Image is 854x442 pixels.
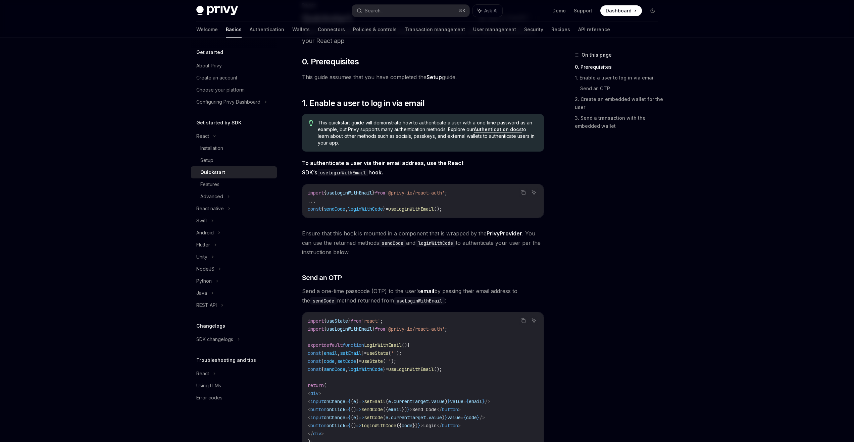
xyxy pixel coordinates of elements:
[196,253,207,261] div: Unity
[337,358,356,364] span: setCode
[324,382,326,388] span: (
[437,406,442,412] span: </
[575,113,663,131] a: 3. Send a transaction with the embedded wallet
[442,406,458,412] span: button
[324,398,345,404] span: onChange
[420,423,423,429] span: >
[321,366,324,372] span: {
[458,8,465,13] span: ⌘ K
[434,206,442,212] span: ();
[530,316,538,325] button: Ask AI
[447,398,450,404] span: }
[191,392,277,404] a: Error codes
[356,415,359,421] span: )
[524,21,543,38] a: Security
[388,415,391,421] span: .
[324,318,326,324] span: {
[191,84,277,96] a: Choose your platform
[326,318,348,324] span: useState
[196,217,207,225] div: Swift
[423,423,437,429] span: Login
[196,98,260,106] div: Configuring Privy Dashboard
[345,415,348,421] span: =
[324,358,335,364] span: code
[356,358,359,364] span: ]
[308,198,316,204] span: ...
[388,366,434,372] span: useLoginWithEmail
[458,406,461,412] span: >
[356,398,359,404] span: )
[326,406,345,412] span: onClick
[308,350,321,356] span: const
[606,7,632,14] span: Dashboard
[415,239,456,247] code: loginWithCode
[326,190,372,196] span: useLoginWithEmail
[551,21,570,38] a: Recipes
[461,415,463,421] span: =
[337,350,340,356] span: ,
[351,415,353,421] span: (
[402,342,407,348] span: ()
[348,398,351,404] span: {
[466,398,469,404] span: {
[386,415,388,421] span: e
[200,168,225,176] div: Quickstart
[388,398,391,404] span: e
[407,342,410,348] span: {
[310,297,337,305] code: sendCode
[519,316,528,325] button: Copy the contents from the code block
[308,326,324,332] span: import
[388,206,434,212] span: useLoginWithEmail
[326,423,345,429] span: onClick
[302,273,342,282] span: Send an OTP
[348,206,383,212] span: loginWithCode
[250,21,284,38] a: Authentication
[361,318,380,324] span: 'react'
[383,366,386,372] span: }
[386,206,388,212] span: =
[345,398,348,404] span: =
[196,335,233,343] div: SDK changelogs
[429,415,442,421] span: value
[402,406,407,412] span: })
[575,62,663,72] a: 0. Prerequisites
[361,423,396,429] span: loginWithCode
[308,382,324,388] span: return
[309,120,313,126] svg: Tip
[396,423,402,429] span: ({
[196,277,212,285] div: Python
[391,350,396,356] span: ''
[196,356,256,364] h5: Troubleshooting and tips
[361,358,383,364] span: useState
[226,21,242,38] a: Basics
[345,423,348,429] span: =
[458,423,461,429] span: >
[407,406,410,412] span: }
[196,205,224,213] div: React native
[353,21,397,38] a: Policies & controls
[196,62,222,70] div: About Privy
[321,358,324,364] span: [
[442,415,445,421] span: )
[463,415,466,421] span: {
[372,326,375,332] span: }
[383,406,388,412] span: ({
[386,398,388,404] span: (
[426,415,429,421] span: .
[519,188,528,197] button: Copy the contents from the code block
[302,56,359,67] span: 0. Prerequisites
[302,286,544,305] span: Send a one-time passcode (OTP) to the user’s by passing their email address to the method returne...
[308,318,324,324] span: import
[196,74,237,82] div: Create an account
[196,301,217,309] div: REST API
[485,398,490,404] span: />
[321,206,324,212] span: {
[445,415,447,421] span: }
[396,350,402,356] span: );
[351,398,353,404] span: (
[308,358,321,364] span: const
[324,206,345,212] span: sendCode
[313,431,321,437] span: div
[359,358,361,364] span: =
[318,119,537,146] span: This quickstart guide will demonstrate how to authenticate a user with a one time password as an ...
